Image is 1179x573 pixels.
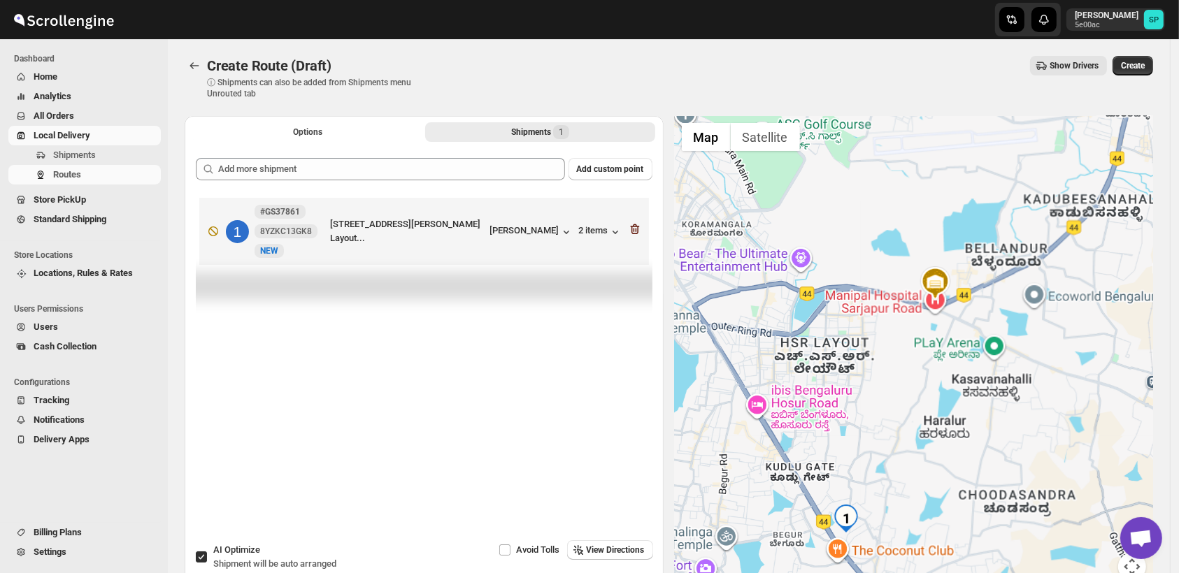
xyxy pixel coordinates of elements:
button: Create [1113,56,1153,75]
span: Tracking [34,395,69,405]
span: Configurations [14,377,161,388]
p: 5e00ac [1075,21,1138,29]
span: 8YZKC13GK8 [260,226,312,237]
button: Billing Plans [8,523,161,542]
button: Selected Shipments [425,122,655,142]
button: [PERSON_NAME] [490,225,573,239]
button: Locations, Rules & Rates [8,263,161,283]
button: User menu [1066,8,1165,31]
button: Show street map [682,123,731,151]
span: Notifications [34,414,85,425]
span: Billing Plans [34,527,82,537]
text: SP [1149,15,1159,24]
button: All Orders [8,106,161,126]
img: ScrollEngine [11,2,116,37]
p: ⓘ Shipments can also be added from Shipments menu Unrouted tab [207,77,427,99]
input: Add more shipment [218,158,565,180]
span: Dashboard [14,53,161,64]
span: Routes [53,169,81,180]
button: Notifications [8,410,161,430]
button: Cash Collection [8,337,161,356]
div: 1 [832,505,860,532]
button: Routes [185,56,204,75]
button: Add custom point [569,158,652,180]
div: 1 [226,220,249,243]
span: Local Delivery [34,130,90,140]
span: Show Drivers [1050,60,1099,71]
span: Store Locations [14,249,161,261]
span: Users [34,321,58,332]
div: Shipments [511,125,569,139]
button: Home [8,67,161,87]
span: NEW [260,246,278,256]
span: Cash Collection [34,341,97,351]
button: Delivery Apps [8,430,161,449]
span: Avoid Tolls [517,544,560,555]
span: AI Optimize [213,544,260,555]
div: [STREET_ADDRESS][PERSON_NAME] Layout... [330,217,485,245]
button: Show Drivers [1030,56,1107,75]
span: Standard Shipping [34,214,106,224]
span: Sulakshana Pundle [1144,10,1164,29]
span: Store PickUp [34,194,86,205]
button: 2 items [579,225,622,239]
span: Shipments [53,150,96,160]
span: All Orders [34,110,74,121]
p: [PERSON_NAME] [1075,10,1138,21]
span: 1 [559,126,564,138]
span: Create [1121,60,1145,71]
span: Home [34,71,57,82]
span: Shipment will be auto arranged [213,558,336,569]
span: Users Permissions [14,303,161,314]
button: Settings [8,542,161,562]
button: View Directions [567,540,653,560]
div: Selected Shipments [185,147,664,532]
span: Create Route (Draft) [207,57,331,74]
button: Tracking [8,391,161,410]
span: Settings [34,546,66,557]
button: All Route Options [193,122,422,142]
span: Options [293,126,322,138]
span: Delivery Apps [34,434,90,444]
button: Routes [8,165,161,184]
b: #GS37861 [260,207,300,217]
div: Open chat [1120,517,1162,559]
button: Analytics [8,87,161,106]
span: Add custom point [577,164,644,175]
button: Shipments [8,145,161,165]
span: View Directions [587,544,645,556]
span: Analytics [34,91,71,101]
span: Locations, Rules & Rates [34,268,133,278]
button: Users [8,317,161,337]
button: Show satellite imagery [731,123,800,151]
